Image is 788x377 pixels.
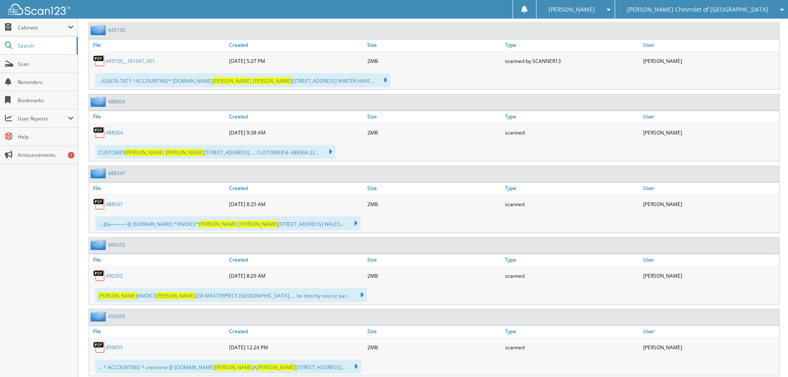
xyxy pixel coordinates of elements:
img: folder2.png [91,168,108,178]
div: CUSTOMER [STREET_ADDRESS], ... CUSTOMER #: 488904 22... [95,145,335,159]
a: User [641,182,779,194]
div: [DATE] 5:27 PM [227,53,365,69]
div: scanned [503,124,641,141]
a: Type [503,39,641,50]
span: User Reports [18,115,68,122]
a: 459055 [108,313,125,320]
a: User [641,254,779,265]
span: Help [18,133,74,140]
a: 445150 [108,26,125,34]
img: folder2.png [91,96,108,107]
a: 488547 [105,201,123,208]
div: 2MB [365,124,503,141]
span: [PERSON_NAME] [215,364,254,371]
a: User [641,326,779,337]
span: [PERSON_NAME] [253,77,292,84]
a: Created [227,254,365,265]
a: 490352 [105,272,123,279]
a: Type [503,254,641,265]
span: [PERSON_NAME] [239,221,278,228]
a: 459055 [105,344,123,351]
a: 488547 [108,170,125,177]
a: Created [227,111,365,122]
a: 490352 [108,241,125,248]
img: scan123-logo-white.svg [8,4,70,15]
a: File [89,254,227,265]
div: [PERSON_NAME] [641,267,779,284]
div: [PERSON_NAME] [641,53,779,69]
div: 2MB [365,339,503,355]
div: INVOICE 230 MASTERPIECE [GEOGRAPHIC_DATA], ... be directly source par... [95,288,367,302]
div: 2MB [365,196,503,212]
a: Size [365,326,503,337]
div: ...63)676-7671 ^ACCOUNTING* [DOMAIN_NAME] [STREET_ADDRESS] WINTER HAVE... [95,73,390,87]
a: 445150__161047_001 [105,58,155,65]
div: [PERSON_NAME] [641,196,779,212]
a: File [89,39,227,50]
div: ... @a——— @ [DOMAIN_NAME] *INVOICE* [STREET_ADDRESS] WALES... [95,216,361,231]
a: File [89,111,227,122]
span: [PERSON_NAME] [548,7,595,12]
div: 1 [68,152,74,158]
a: 488904 [105,129,123,136]
a: Size [365,182,503,194]
a: Size [365,254,503,265]
img: PDF.png [93,269,105,282]
div: 2MB [365,53,503,69]
div: [DATE] 12:24 PM [227,339,365,355]
img: folder2.png [91,240,108,250]
div: scanned [503,196,641,212]
img: PDF.png [93,55,105,67]
div: [PERSON_NAME] [641,124,779,141]
span: Search [18,42,72,49]
a: Size [365,111,503,122]
span: [PERSON_NAME] [213,77,251,84]
a: Created [227,326,365,337]
span: Reminders [18,79,74,86]
a: User [641,39,779,50]
img: PDF.png [93,341,105,353]
div: [DATE] 9:38 AM [227,124,365,141]
a: User [641,111,779,122]
span: Scan [18,60,74,67]
a: Created [227,182,365,194]
div: 2MB [365,267,503,284]
a: File [89,182,227,194]
span: [PERSON_NAME] [199,221,238,228]
img: PDF.png [93,198,105,210]
a: Type [503,182,641,194]
img: folder2.png [91,25,108,35]
div: [DATE] 8:29 AM [227,267,365,284]
a: 488904 [108,98,125,105]
a: Size [365,39,503,50]
div: scanned [503,339,641,355]
span: [PERSON_NAME] [98,292,137,299]
div: ... * ACCOUNTING * cnmmme @ [DOMAIN_NAME] A [STREET_ADDRESS]... [95,360,361,374]
div: [PERSON_NAME] [641,339,779,355]
span: Cabinets [18,24,68,31]
a: Created [227,39,365,50]
span: [PERSON_NAME] [165,149,204,156]
span: [PERSON_NAME] Chevrolet of [GEOGRAPHIC_DATA] [627,7,768,12]
div: [DATE] 8:25 AM [227,196,365,212]
a: Type [503,111,641,122]
span: Announcements [18,151,74,158]
span: [PERSON_NAME] [257,364,296,371]
img: folder2.png [91,311,108,322]
a: File [89,326,227,337]
img: PDF.png [93,126,105,139]
span: [PERSON_NAME] [156,292,195,299]
span: [PERSON_NAME] [125,149,164,156]
span: Bookmarks [18,97,74,104]
div: scanned [503,267,641,284]
a: Type [503,326,641,337]
div: scanned by SCANNER13 [503,53,641,69]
